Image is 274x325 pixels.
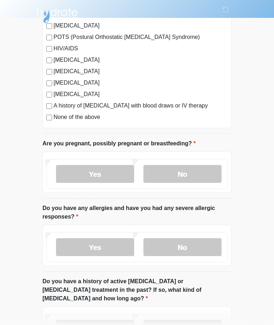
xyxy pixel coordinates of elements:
[46,35,52,40] input: POTS (Postural Orthostatic [MEDICAL_DATA] Syndrome)
[54,44,228,53] label: HIV/AIDS
[54,67,228,76] label: [MEDICAL_DATA]
[46,115,52,120] input: None of the above
[46,57,52,63] input: [MEDICAL_DATA]
[46,46,52,52] input: HIV/AIDS
[54,113,228,121] label: None of the above
[35,5,79,24] img: Hydrate IV Bar - Arcadia Logo
[42,277,232,303] label: Do you have a history of active [MEDICAL_DATA] or [MEDICAL_DATA] treatment in the past? If so, wh...
[54,79,228,87] label: [MEDICAL_DATA]
[143,165,222,183] label: No
[46,80,52,86] input: [MEDICAL_DATA]
[46,92,52,97] input: [MEDICAL_DATA]
[46,103,52,109] input: A history of [MEDICAL_DATA] with blood draws or IV therapy
[42,139,196,148] label: Are you pregnant, possibly pregnant or breastfeeding?
[46,69,52,75] input: [MEDICAL_DATA]
[54,90,228,99] label: [MEDICAL_DATA]
[56,165,134,183] label: Yes
[54,101,228,110] label: A history of [MEDICAL_DATA] with blood draws or IV therapy
[143,238,222,256] label: No
[42,204,232,221] label: Do you have any allergies and have you had any severe allergic responses?
[54,56,228,64] label: [MEDICAL_DATA]
[56,238,134,256] label: Yes
[54,33,228,41] label: POTS (Postural Orthostatic [MEDICAL_DATA] Syndrome)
